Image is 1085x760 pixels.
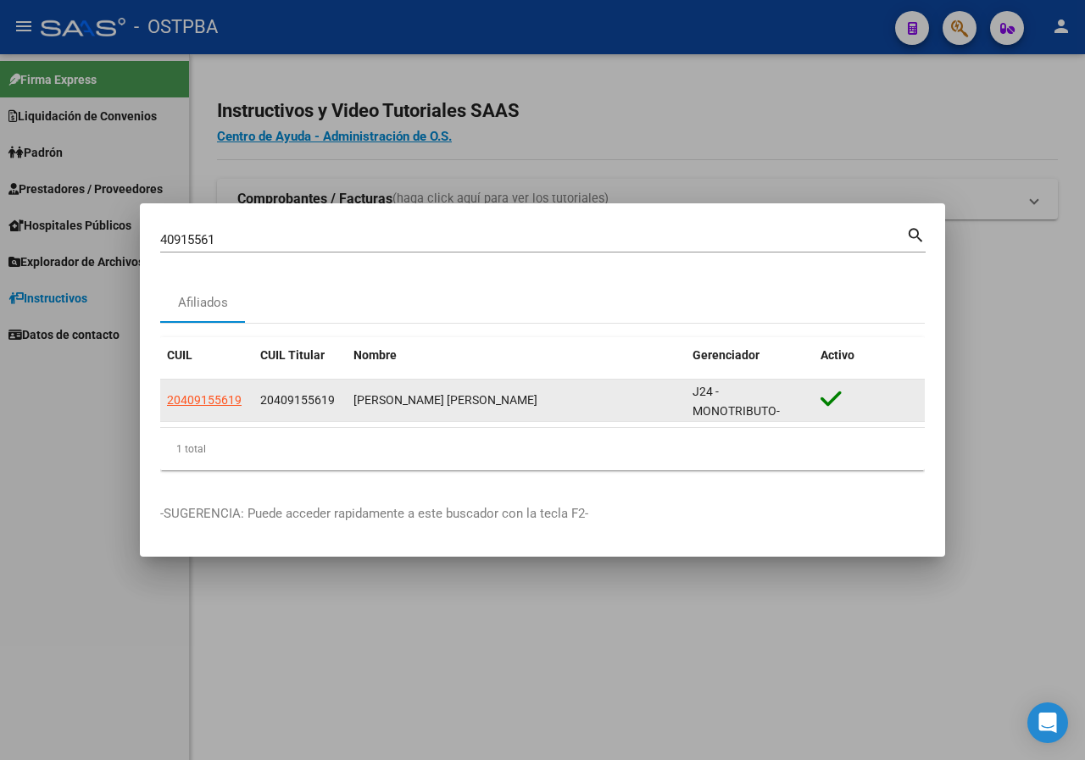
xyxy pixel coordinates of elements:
span: Activo [821,348,854,362]
mat-icon: search [906,224,926,244]
div: Afiliados [178,293,228,313]
datatable-header-cell: Gerenciador [686,337,814,374]
datatable-header-cell: Activo [814,337,925,374]
span: 20409155619 [260,393,335,407]
span: 20409155619 [167,393,242,407]
span: J24 - MONOTRIBUTO-IGUALDAD SALUD-PRENSA [693,385,792,456]
datatable-header-cell: Nombre [347,337,686,374]
div: [PERSON_NAME] [PERSON_NAME] [353,391,679,410]
span: CUIL [167,348,192,362]
datatable-header-cell: CUIL Titular [253,337,347,374]
div: Open Intercom Messenger [1027,702,1068,743]
span: Nombre [353,348,397,362]
datatable-header-cell: CUIL [160,337,253,374]
div: 1 total [160,428,925,470]
p: -SUGERENCIA: Puede acceder rapidamente a este buscador con la tecla F2- [160,504,925,524]
span: Gerenciador [693,348,759,362]
span: CUIL Titular [260,348,325,362]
